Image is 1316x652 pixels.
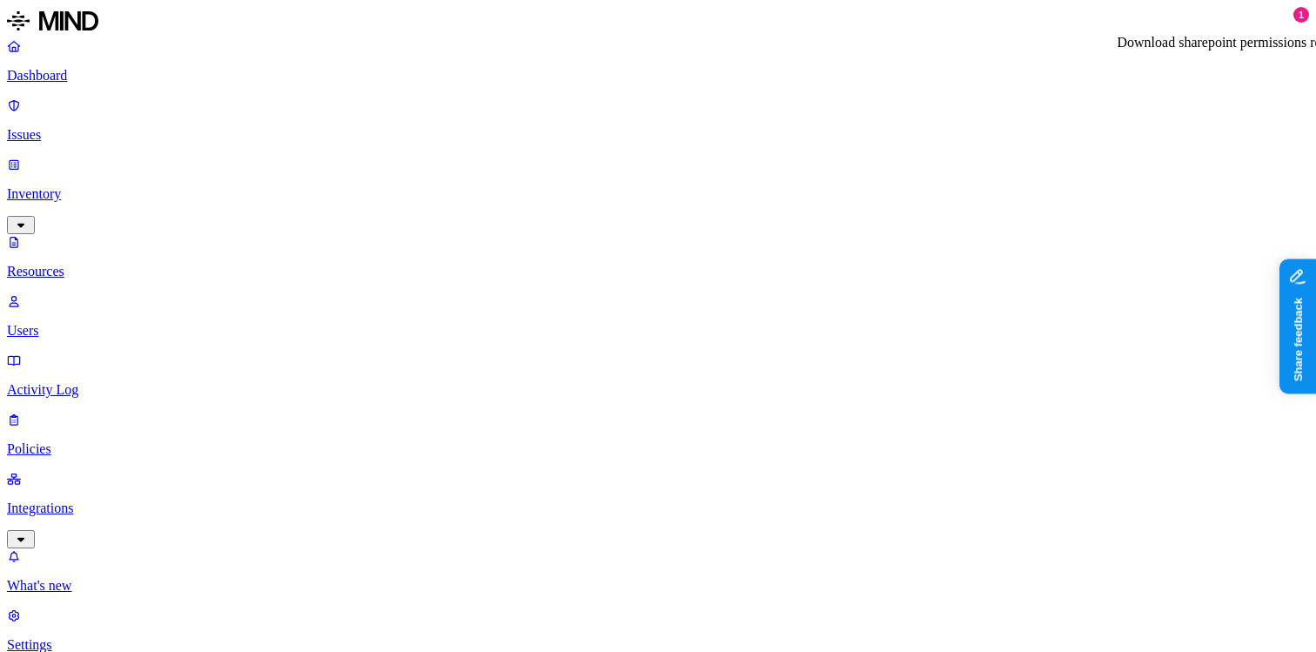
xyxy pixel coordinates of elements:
[7,501,1309,516] p: Integrations
[7,293,1309,339] a: Users
[7,471,1309,546] a: Integrations
[7,323,1309,339] p: Users
[7,353,1309,398] a: Activity Log
[7,264,1309,279] p: Resources
[7,234,1309,279] a: Resources
[7,157,1309,232] a: Inventory
[7,127,1309,143] p: Issues
[1293,7,1309,23] div: 1
[7,7,1309,38] a: MIND
[7,382,1309,398] p: Activity Log
[7,412,1309,457] a: Policies
[7,7,98,35] img: MIND
[7,578,1309,594] p: What's new
[1279,259,1316,393] iframe: Marker.io feedback button
[7,548,1309,594] a: What's new
[7,97,1309,143] a: Issues
[7,186,1309,202] p: Inventory
[7,38,1309,84] a: Dashboard
[7,441,1309,457] p: Policies
[7,68,1309,84] p: Dashboard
